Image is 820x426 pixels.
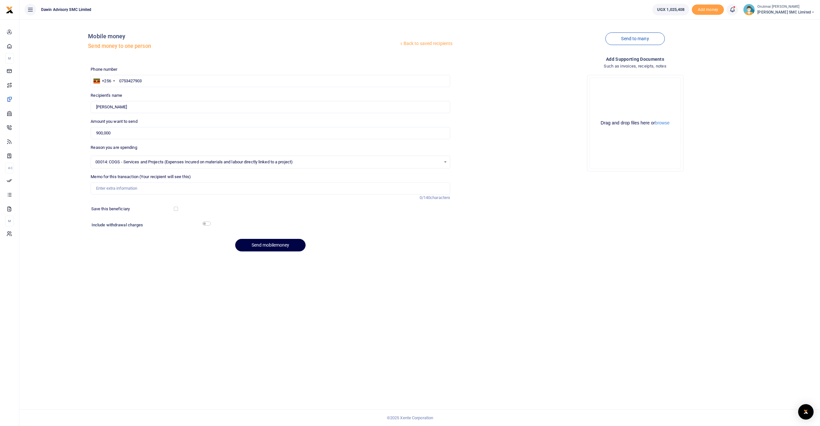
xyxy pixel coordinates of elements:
h4: Add supporting Documents [455,56,815,63]
h6: Include withdrawal charges [92,222,208,228]
h4: Such as invoices, receipts, notes [455,63,815,70]
label: Recipient's name [91,92,122,99]
span: characters [430,195,450,200]
a: Add money [692,7,724,12]
a: profile-user Onzimai [PERSON_NAME] [PERSON_NAME] SMC Limited [743,4,815,15]
a: logo-small logo-large logo-large [6,7,13,12]
small: Onzimai [PERSON_NAME] [757,4,815,10]
div: File Uploader [587,75,683,171]
div: Uganda: +256 [91,75,117,87]
a: Send to many [605,32,664,45]
span: 00014: COGS - Services and Projects (Expenses Incured on materials and labour directly linked to ... [95,159,441,165]
h5: Send money to one person [88,43,398,50]
div: +256 [102,78,111,84]
input: Enter phone number [91,75,450,87]
li: M [5,53,14,64]
label: Phone number [91,66,117,73]
img: profile-user [743,4,755,15]
label: Amount you want to send [91,118,137,125]
img: logo-small [6,6,13,14]
h4: Mobile money [88,33,398,40]
label: Memo for this transaction (Your recipient will see this) [91,174,191,180]
span: UGX 1,025,408 [657,6,684,13]
span: 0/140 [420,195,431,200]
input: UGX [91,127,450,139]
span: Dawin Advisory SMC Limited [39,7,94,13]
label: Reason you are spending [91,144,137,151]
input: Loading name... [91,101,450,113]
li: Toup your wallet [692,5,724,15]
li: M [5,216,14,226]
div: Open Intercom Messenger [798,404,814,420]
a: UGX 1,025,408 [652,4,689,15]
span: Add money [692,5,724,15]
button: Send mobilemoney [235,239,306,251]
button: browse [655,121,670,125]
span: [PERSON_NAME] SMC Limited [757,9,815,15]
input: Enter extra information [91,182,450,195]
a: Back to saved recipients [399,38,453,50]
li: Wallet ballance [650,4,692,15]
label: Save this beneficiary [91,206,130,212]
div: Drag and drop files here or [590,120,681,126]
li: Ac [5,163,14,173]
